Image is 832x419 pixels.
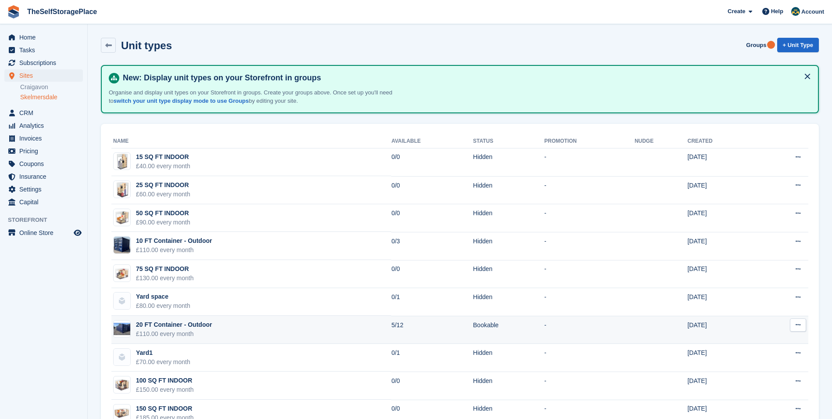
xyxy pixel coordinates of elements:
[4,170,83,183] a: menu
[687,148,757,176] td: [DATE]
[801,7,824,16] span: Account
[72,228,83,238] a: Preview store
[20,93,83,101] a: Skelmersdale
[114,209,130,225] img: Screenshot%202025-08-07%20at%2011.15.01.png
[20,83,83,91] a: Craigavon
[687,372,757,400] td: [DATE]
[136,209,190,218] div: 50 SQ FT INDOOR
[136,264,194,274] div: 75 SQ FT INDOOR
[391,316,473,344] td: 5/12
[114,267,130,280] img: Screenshot%202025-08-07%20at%2011.26.19.png
[687,204,757,232] td: [DATE]
[136,246,212,255] div: £110.00 every month
[136,348,190,358] div: Yard1
[116,152,128,170] img: Screenshot%202025-08-07%20at%2011.12.36.png
[19,196,72,208] span: Capital
[119,73,811,83] h4: New: Display unit types on your Storefront in groups
[391,372,473,400] td: 0/0
[19,69,72,82] span: Sites
[19,31,72,43] span: Home
[136,190,190,199] div: £60.00 every month
[391,344,473,372] td: 0/1
[4,145,83,157] a: menu
[4,158,83,170] a: menu
[4,107,83,119] a: menu
[109,88,416,105] p: Organise and display unit types on your Storefront in groups. Create your groups above. Once set ...
[544,204,635,232] td: -
[114,349,130,365] img: blank-unit-type-icon-ffbac7b88ba66c5e286b0e438baccc4b9c83835d4c34f86887a83fc20ec27e7b.svg
[4,44,83,56] a: menu
[544,232,635,260] td: -
[473,232,544,260] td: Hidden
[4,31,83,43] a: menu
[19,57,72,69] span: Subscriptions
[19,183,72,195] span: Settings
[473,134,544,148] th: Status
[473,288,544,316] td: Hidden
[635,134,688,148] th: Nudge
[114,237,130,253] img: 10foot.png
[4,57,83,69] a: menu
[544,134,635,148] th: Promotion
[114,181,130,198] img: Screenshot%202025-08-07%20at%2011.14.15.png
[136,376,194,385] div: 100 SQ FT INDOOR
[544,344,635,372] td: -
[19,44,72,56] span: Tasks
[473,372,544,400] td: Hidden
[4,227,83,239] a: menu
[136,218,190,227] div: £90.00 every month
[136,301,190,311] div: £80.00 every month
[19,145,72,157] span: Pricing
[4,196,83,208] a: menu
[391,260,473,288] td: 0/0
[136,181,190,190] div: 25 SQ FT INDOOR
[544,148,635,176] td: -
[136,320,212,329] div: 20 FT Container - Outdoor
[687,260,757,288] td: [DATE]
[4,119,83,132] a: menu
[473,176,544,204] td: Hidden
[544,176,635,204] td: -
[687,316,757,344] td: [DATE]
[136,358,190,367] div: £70.00 every month
[136,236,212,246] div: 10 FT Container - Outdoor
[136,404,194,413] div: 150 SQ FT INDOOR
[687,344,757,372] td: [DATE]
[111,134,391,148] th: Name
[473,344,544,372] td: Hidden
[767,41,775,49] div: Tooltip anchor
[391,232,473,260] td: 0/3
[136,152,190,162] div: 15 SQ FT INDOOR
[473,148,544,176] td: Hidden
[391,204,473,232] td: 0/0
[114,98,249,104] a: switch your unit type display mode to use Groups
[391,148,473,176] td: 0/0
[114,323,130,336] img: 5378.jpeg
[687,134,757,148] th: Created
[19,119,72,132] span: Analytics
[24,4,100,19] a: TheSelfStoragePlace
[136,329,212,339] div: £110.00 every month
[391,134,473,148] th: Available
[8,216,87,224] span: Storefront
[544,316,635,344] td: -
[4,132,83,144] a: menu
[473,260,544,288] td: Hidden
[114,293,130,309] img: blank-unit-type-icon-ffbac7b88ba66c5e286b0e438baccc4b9c83835d4c34f86887a83fc20ec27e7b.svg
[121,40,172,51] h2: Unit types
[391,176,473,204] td: 0/0
[136,162,190,171] div: £40.00 every month
[136,292,190,301] div: Yard space
[791,7,800,16] img: Gairoid
[687,288,757,316] td: [DATE]
[19,227,72,239] span: Online Store
[19,132,72,144] span: Invoices
[114,379,130,391] img: Screenshot%202025-08-07%20at%2011.18.45.png
[4,69,83,82] a: menu
[728,7,745,16] span: Create
[19,158,72,170] span: Coupons
[19,107,72,119] span: CRM
[743,38,770,52] a: Groups
[544,260,635,288] td: -
[544,288,635,316] td: -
